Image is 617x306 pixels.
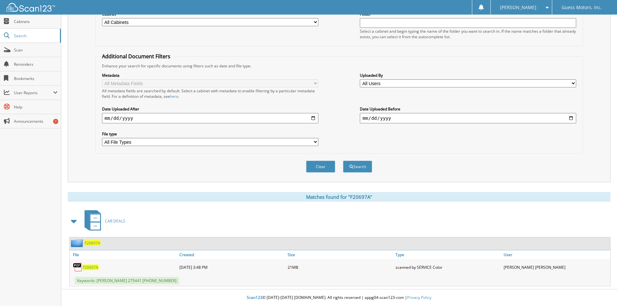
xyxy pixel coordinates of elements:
[502,261,610,274] div: [PERSON_NAME] [PERSON_NAME]
[81,208,125,234] a: CAR DEALS
[105,218,125,224] span: CAR DEALS
[6,3,55,12] img: scan123-logo-white.svg
[14,62,58,67] span: Reminders
[178,261,286,274] div: [DATE] 3:48 PM
[83,265,98,270] a: F20697A
[562,6,602,9] span: Guess Motors, Inc.
[14,47,58,53] span: Scan
[14,90,53,96] span: User Reports
[14,19,58,24] span: Cabinets
[247,295,262,300] span: Scan123
[73,262,83,272] img: PDF.png
[500,6,536,9] span: [PERSON_NAME]
[14,76,58,81] span: Bookmarks
[71,239,85,247] img: folder2.png
[178,250,286,259] a: Created
[70,250,178,259] a: File
[85,240,100,246] a: F20697A
[53,119,58,124] div: 7
[14,104,58,110] span: Help
[286,250,394,259] a: Size
[585,275,617,306] iframe: Chat Widget
[394,250,502,259] a: Type
[14,33,57,39] span: Search
[502,250,610,259] a: User
[61,290,617,306] div: © [DATE]-[DATE] [DOMAIN_NAME]. All rights reserved | appg04-scan123-com |
[407,295,431,300] a: Privacy Policy
[286,261,394,274] div: 21MB
[394,261,502,274] div: scanned by SERVICE Color
[14,119,58,124] span: Announcements
[74,277,179,284] span: Keywords: [PERSON_NAME] 275441 [PHONE_NUMBER]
